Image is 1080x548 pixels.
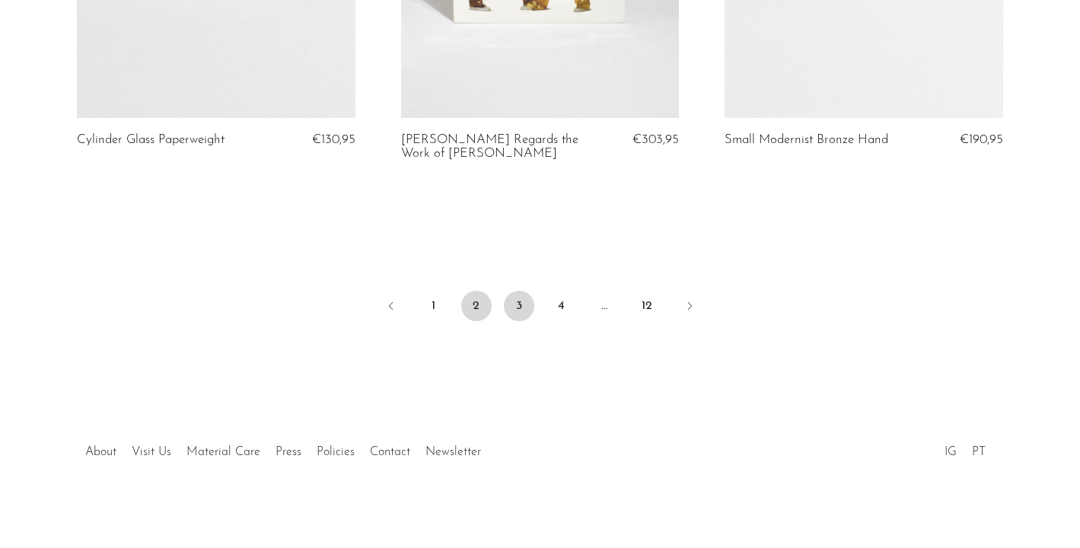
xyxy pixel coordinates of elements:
a: 3 [504,291,534,321]
a: Previous [376,291,406,324]
span: €130,95 [312,133,355,146]
a: PT [972,446,986,458]
a: IG [945,446,957,458]
span: 2 [461,291,492,321]
a: 12 [632,291,662,321]
a: 4 [546,291,577,321]
a: Contact [370,446,410,458]
a: Material Care [186,446,260,458]
span: €190,95 [960,133,1003,146]
a: Small Modernist Bronze Hand [725,133,888,147]
a: [PERSON_NAME] Regards the Work of [PERSON_NAME] [401,133,587,161]
a: About [85,446,116,458]
a: Cylinder Glass Paperweight [77,133,225,147]
ul: Social Medias [937,434,993,463]
a: Press [276,446,301,458]
ul: Quick links [78,434,489,463]
span: €303,95 [632,133,679,146]
a: Visit Us [132,446,171,458]
span: … [589,291,620,321]
a: 1 [419,291,449,321]
a: Policies [317,446,355,458]
a: Next [674,291,705,324]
